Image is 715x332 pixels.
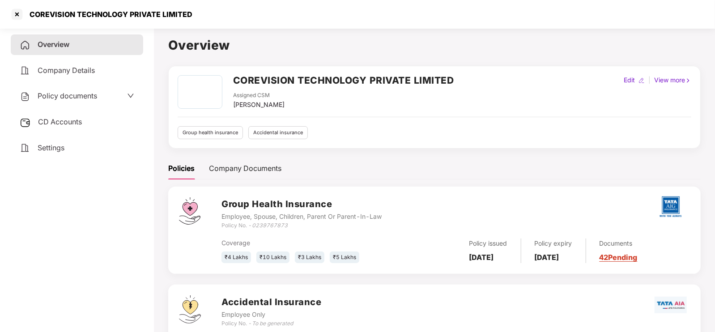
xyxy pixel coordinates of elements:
img: svg+xml;base64,PHN2ZyB4bWxucz0iaHR0cDovL3d3dy53My5vcmcvMjAwMC9zdmciIHdpZHRoPSI0Ny43MTQiIGhlaWdodD... [179,197,200,225]
img: svg+xml;base64,PHN2ZyB4bWxucz0iaHR0cDovL3d3dy53My5vcmcvMjAwMC9zdmciIHdpZHRoPSIyNCIgaGVpZ2h0PSIyNC... [20,40,30,51]
div: Edit [622,75,637,85]
div: ₹10 Lakhs [256,251,289,264]
a: 42 Pending [600,253,638,262]
div: [PERSON_NAME] [233,100,285,110]
b: [DATE] [469,253,494,262]
span: Company Details [38,66,95,75]
div: Employee Only [221,310,321,319]
span: CD Accounts [38,117,82,126]
div: ₹4 Lakhs [221,251,251,264]
img: svg+xml;base64,PHN2ZyB4bWxucz0iaHR0cDovL3d3dy53My5vcmcvMjAwMC9zdmciIHdpZHRoPSI0OS4zMjEiIGhlaWdodD... [179,295,201,323]
div: Company Documents [209,163,281,174]
span: down [127,92,134,99]
img: svg+xml;base64,PHN2ZyB4bWxucz0iaHR0cDovL3d3dy53My5vcmcvMjAwMC9zdmciIHdpZHRoPSIyNCIgaGVpZ2h0PSIyNC... [20,65,30,76]
i: 0239767873 [252,222,288,229]
div: Assigned CSM [233,91,285,100]
div: COREVISION TECHNOLOGY PRIVATE LIMITED [24,10,192,19]
div: Policy issued [469,238,507,248]
div: Group health insurance [178,126,243,139]
i: To be generated [252,320,293,327]
h3: Group Health Insurance [221,197,382,211]
img: svg+xml;base64,PHN2ZyB3aWR0aD0iMjUiIGhlaWdodD0iMjQiIHZpZXdCb3g9IjAgMCAyNSAyNCIgZmlsbD0ibm9uZSIgeG... [20,117,31,128]
div: ₹5 Lakhs [330,251,359,264]
div: Employee, Spouse, Children, Parent Or Parent-In-Law [221,212,382,221]
span: Overview [38,40,69,49]
div: Policies [168,163,195,174]
div: | [647,75,652,85]
img: editIcon [638,77,645,84]
div: ₹3 Lakhs [295,251,324,264]
span: Policy documents [38,91,97,100]
h3: Accidental Insurance [221,295,321,309]
div: Policy No. - [221,319,321,328]
h2: COREVISION TECHNOLOGY PRIVATE LIMITED [233,73,454,88]
b: [DATE] [535,253,559,262]
img: tatag.png [655,191,686,222]
div: Documents [600,238,638,248]
img: rightIcon [685,77,691,84]
h1: Overview [168,35,701,55]
img: tata.png [655,297,687,313]
div: Policy No. - [221,221,382,230]
div: Accidental insurance [248,126,308,139]
div: Coverage [221,238,378,248]
img: svg+xml;base64,PHN2ZyB4bWxucz0iaHR0cDovL3d3dy53My5vcmcvMjAwMC9zdmciIHdpZHRoPSIyNCIgaGVpZ2h0PSIyNC... [20,143,30,153]
div: View more [652,75,693,85]
span: Settings [38,143,64,152]
img: svg+xml;base64,PHN2ZyB4bWxucz0iaHR0cDovL3d3dy53My5vcmcvMjAwMC9zdmciIHdpZHRoPSIyNCIgaGVpZ2h0PSIyNC... [20,91,30,102]
div: Policy expiry [535,238,572,248]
